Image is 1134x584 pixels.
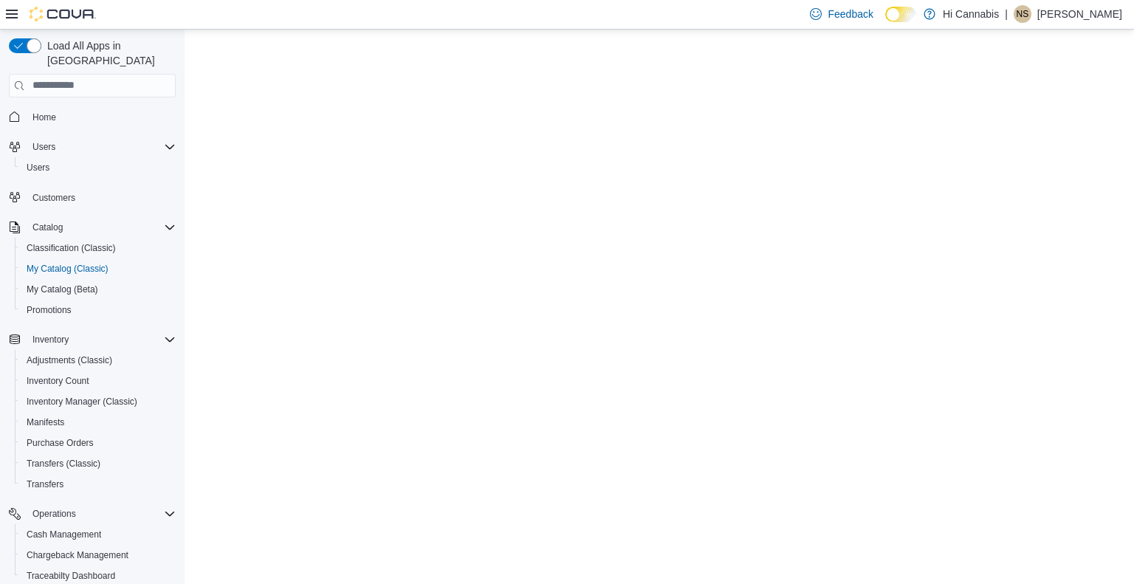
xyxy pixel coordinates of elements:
[21,434,176,452] span: Purchase Orders
[1017,5,1029,23] span: NS
[27,188,176,207] span: Customers
[21,159,55,176] a: Users
[27,162,49,174] span: Users
[15,258,182,279] button: My Catalog (Classic)
[27,109,62,126] a: Home
[15,238,182,258] button: Classification (Classic)
[21,393,143,410] a: Inventory Manager (Classic)
[32,192,75,204] span: Customers
[3,106,182,128] button: Home
[21,281,104,298] a: My Catalog (Beta)
[3,137,182,157] button: Users
[27,242,116,254] span: Classification (Classic)
[27,505,176,523] span: Operations
[21,159,176,176] span: Users
[27,549,128,561] span: Chargeback Management
[21,546,134,564] a: Chargeback Management
[27,529,101,540] span: Cash Management
[32,508,76,520] span: Operations
[41,38,176,68] span: Load All Apps in [GEOGRAPHIC_DATA]
[828,7,873,21] span: Feedback
[32,221,63,233] span: Catalog
[27,354,112,366] span: Adjustments (Classic)
[32,334,69,346] span: Inventory
[15,391,182,412] button: Inventory Manager (Classic)
[27,331,176,348] span: Inventory
[27,331,75,348] button: Inventory
[27,219,176,236] span: Catalog
[27,505,82,523] button: Operations
[27,375,89,387] span: Inventory Count
[15,279,182,300] button: My Catalog (Beta)
[1005,5,1008,23] p: |
[15,545,182,566] button: Chargeback Management
[3,329,182,350] button: Inventory
[3,187,182,208] button: Customers
[27,138,61,156] button: Users
[21,475,176,493] span: Transfers
[21,526,107,543] a: Cash Management
[21,260,114,278] a: My Catalog (Classic)
[27,416,64,428] span: Manifests
[943,5,999,23] p: Hi Cannabis
[21,372,95,390] a: Inventory Count
[21,526,176,543] span: Cash Management
[21,455,176,473] span: Transfers (Classic)
[27,478,63,490] span: Transfers
[21,475,69,493] a: Transfers
[27,284,98,295] span: My Catalog (Beta)
[21,239,176,257] span: Classification (Classic)
[15,157,182,178] button: Users
[21,434,100,452] a: Purchase Orders
[3,217,182,238] button: Catalog
[21,239,122,257] a: Classification (Classic)
[885,7,916,22] input: Dark Mode
[1037,5,1122,23] p: [PERSON_NAME]
[21,413,176,431] span: Manifests
[27,189,81,207] a: Customers
[15,371,182,391] button: Inventory Count
[15,300,182,320] button: Promotions
[21,546,176,564] span: Chargeback Management
[15,453,182,474] button: Transfers (Classic)
[21,413,70,431] a: Manifests
[15,524,182,545] button: Cash Management
[27,570,115,582] span: Traceabilty Dashboard
[27,138,176,156] span: Users
[21,372,176,390] span: Inventory Count
[15,474,182,495] button: Transfers
[3,504,182,524] button: Operations
[885,22,886,23] span: Dark Mode
[21,301,78,319] a: Promotions
[27,437,94,449] span: Purchase Orders
[21,301,176,319] span: Promotions
[15,412,182,433] button: Manifests
[21,455,106,473] a: Transfers (Classic)
[21,281,176,298] span: My Catalog (Beta)
[30,7,96,21] img: Cova
[27,458,100,470] span: Transfers (Classic)
[27,263,109,275] span: My Catalog (Classic)
[1014,5,1031,23] div: Nicole Sunderman
[15,433,182,453] button: Purchase Orders
[21,393,176,410] span: Inventory Manager (Classic)
[21,351,118,369] a: Adjustments (Classic)
[27,219,69,236] button: Catalog
[15,350,182,371] button: Adjustments (Classic)
[27,108,176,126] span: Home
[27,304,72,316] span: Promotions
[32,141,55,153] span: Users
[21,260,176,278] span: My Catalog (Classic)
[27,396,137,408] span: Inventory Manager (Classic)
[21,351,176,369] span: Adjustments (Classic)
[32,111,56,123] span: Home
